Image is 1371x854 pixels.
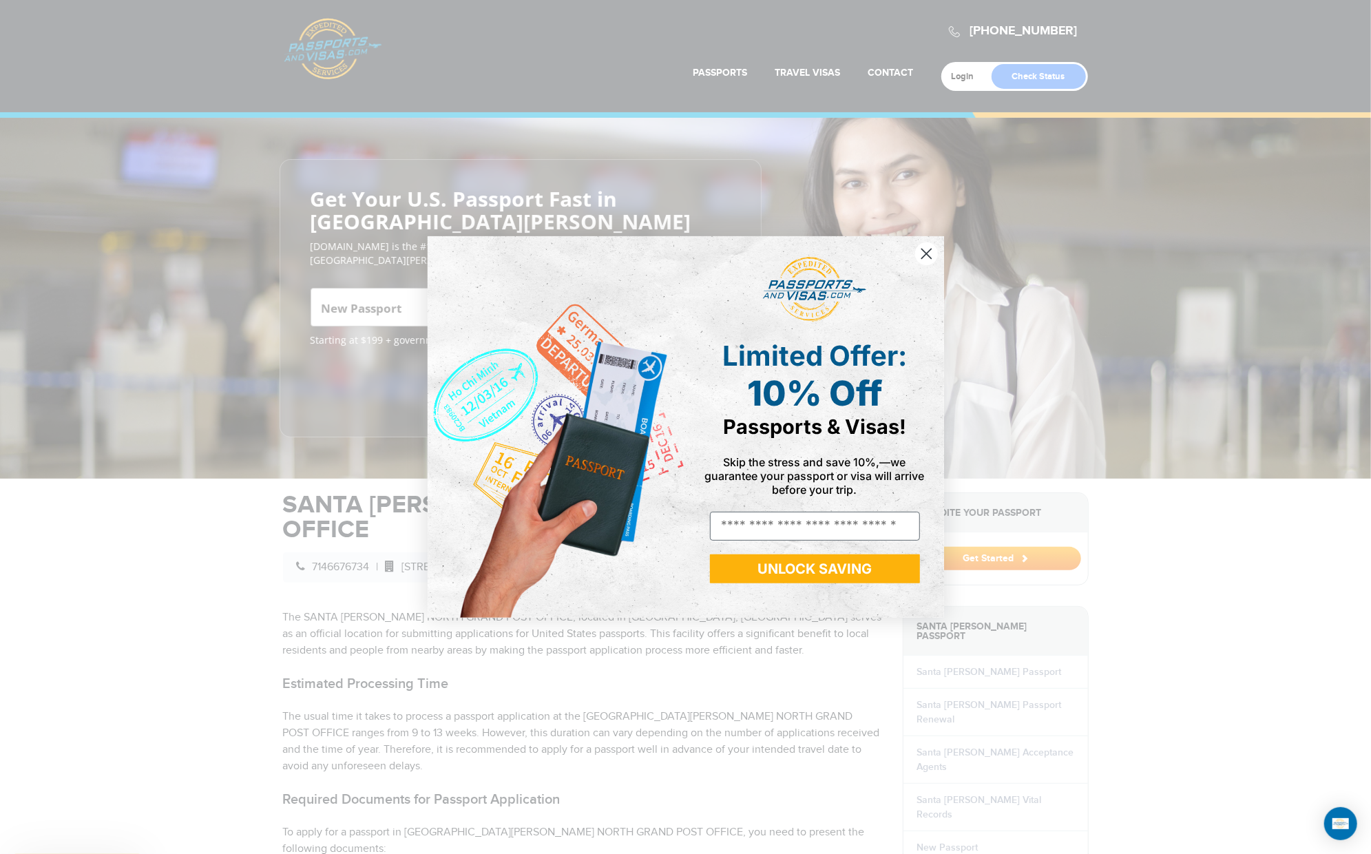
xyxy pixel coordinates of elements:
[705,455,925,497] span: Skip the stress and save 10%,—we guarantee your passport or visa will arrive before your trip.
[710,554,920,583] button: UNLOCK SAVING
[763,257,866,322] img: passports and visas
[914,242,939,266] button: Close dialog
[722,339,907,373] span: Limited Offer:
[723,415,906,439] span: Passports & Visas!
[747,373,882,414] span: 10% Off
[1324,807,1357,840] div: Open Intercom Messenger
[428,236,686,617] img: de9cda0d-0715-46ca-9a25-073762a91ba7.png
